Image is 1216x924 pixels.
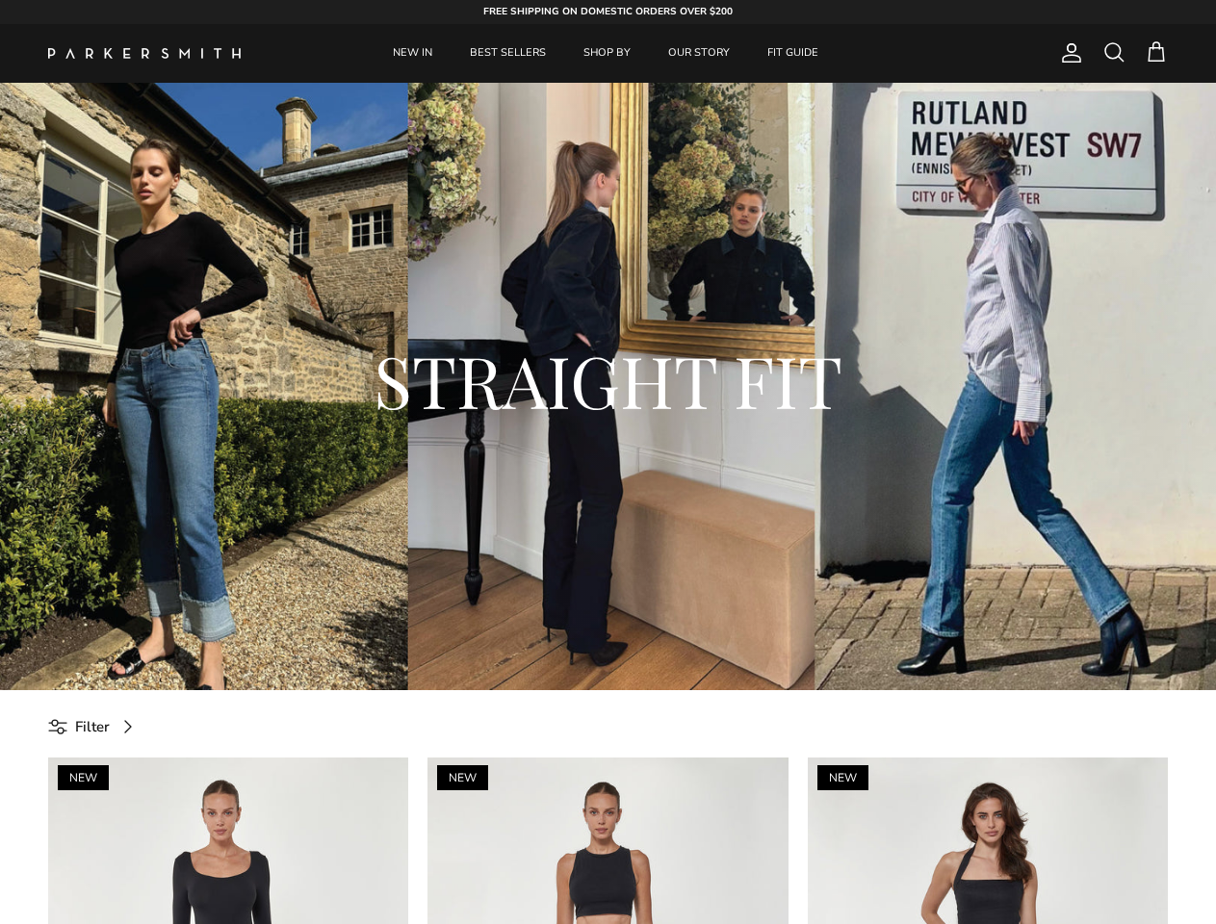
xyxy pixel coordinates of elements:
[566,24,648,83] a: SHOP BY
[1052,41,1083,64] a: Account
[287,24,925,83] div: Primary
[483,5,733,18] strong: FREE SHIPPING ON DOMESTIC ORDERS OVER $200
[750,24,836,83] a: FIT GUIDE
[453,24,563,83] a: BEST SELLERS
[375,24,450,83] a: NEW IN
[48,705,146,748] a: Filter
[651,24,747,83] a: OUR STORY
[75,715,110,738] span: Filter
[48,48,241,59] img: Parker Smith
[106,334,1110,426] h2: STRAIGHT FIT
